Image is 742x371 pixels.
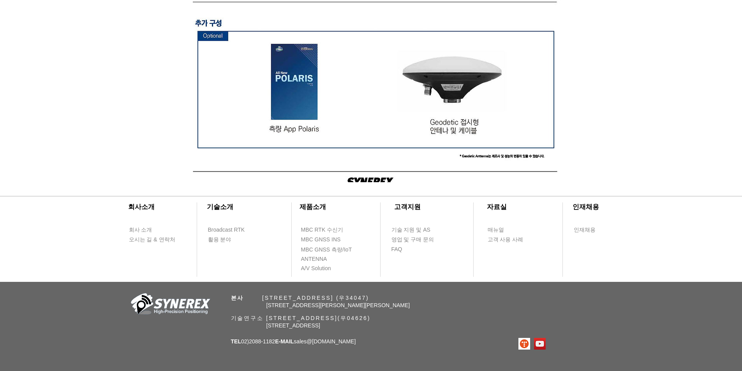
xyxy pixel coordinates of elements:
[231,338,356,345] span: 02)2088-1182 sales
[231,295,244,301] span: 본사
[301,265,331,273] span: A/V Solution
[394,203,421,211] span: ​고객지원
[487,225,532,235] a: 매뉴얼
[574,226,596,234] span: 인재채용
[301,246,352,254] span: MBC GNSS 측량/IoT
[129,235,181,244] a: 오시는 길 & 연락처
[598,126,742,371] iframe: Wix Chat
[207,203,233,211] span: ​기술소개
[301,226,344,234] span: MBC RTK 수신기
[307,338,356,345] a: @[DOMAIN_NAME]
[300,203,326,211] span: ​제품소개
[301,254,345,264] a: ANTENNA
[128,203,155,211] span: ​회사소개
[391,226,430,234] span: 기술 지원 및 AS
[208,225,252,235] a: Broadcast RTK
[518,338,530,350] img: 티스토리로고
[487,235,532,244] a: 고객 사용 사례
[127,292,212,318] img: 회사_로고-removebg-preview.png
[275,338,294,345] span: E-MAIL
[266,302,410,308] span: [STREET_ADDRESS][PERSON_NAME][PERSON_NAME]
[301,236,341,244] span: MBC GNSS INS
[231,315,371,321] span: 기술연구소 [STREET_ADDRESS](우04626)
[573,225,610,235] a: 인재채용
[488,236,523,244] span: 고객 사용 사례
[208,226,245,234] span: Broadcast RTK
[301,245,369,255] a: MBC GNSS 측량/IoT
[129,226,152,234] span: 회사 소개
[231,295,369,301] span: ​ [STREET_ADDRESS] (우34047)
[391,244,436,254] a: FAQ
[208,235,252,244] a: 활용 분야
[487,203,507,211] span: ​자료실
[301,264,345,273] a: A/V Solution
[301,235,349,244] a: MBC GNSS INS
[534,338,546,350] img: 유튜브 사회 아이콘
[266,322,320,329] span: [STREET_ADDRESS]
[518,338,546,350] ul: SNS 모음
[488,226,504,234] span: 매뉴얼
[301,225,359,235] a: MBC RTK 수신기
[129,225,173,235] a: 회사 소개
[208,236,231,244] span: 활용 분야
[231,338,241,345] span: TEL
[129,236,175,244] span: 오시는 길 & 연락처
[391,225,449,235] a: 기술 지원 및 AS
[573,203,599,211] span: ​인재채용
[391,236,434,244] span: 영업 및 구매 문의
[301,255,327,263] span: ANTENNA
[391,235,436,244] a: 영업 및 구매 문의
[391,246,402,253] span: FAQ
